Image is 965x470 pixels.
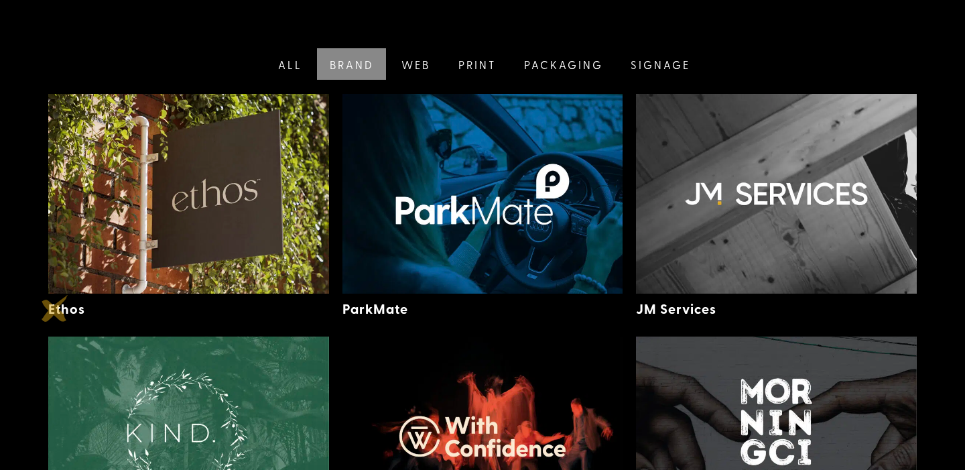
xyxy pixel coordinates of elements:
a: Brand [314,48,387,80]
img: ParkMate [342,94,623,294]
a: ParkMate [342,299,408,318]
a: All [262,48,314,80]
a: JM Services [636,299,716,318]
img: JM Services [636,94,917,294]
a: Ethos [48,299,85,318]
a: Signage [615,48,703,80]
img: Ethos [48,94,329,294]
a: Packaging [509,48,616,80]
a: Print [443,48,509,80]
a: Web [386,48,443,80]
